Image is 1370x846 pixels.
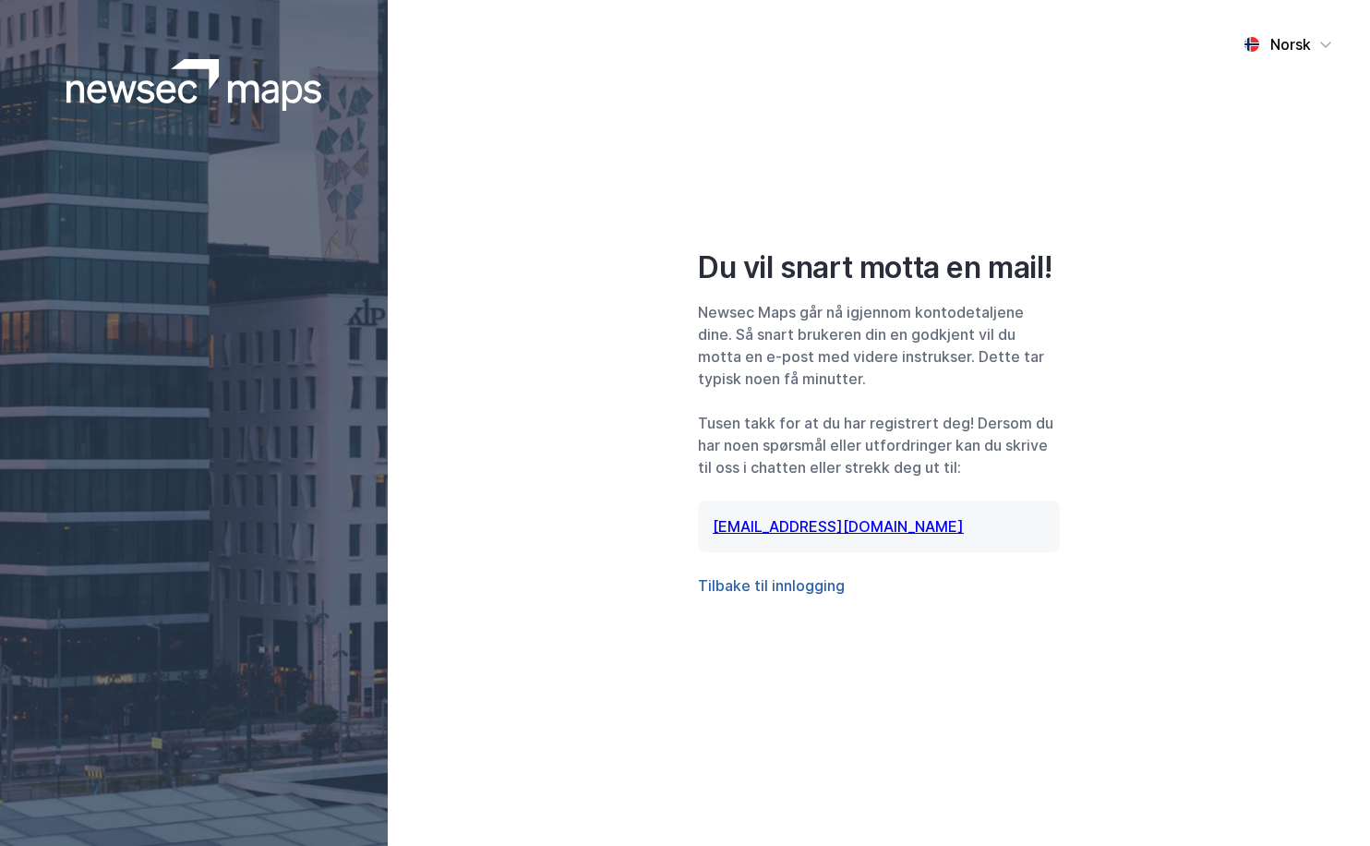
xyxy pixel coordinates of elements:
div: Tusen takk for at du har registrert deg! Dersom du har noen spørsmål eller utfordringer kan du sk... [698,412,1060,478]
div: Kontrollprogram for chat [1278,757,1370,846]
div: Norsk [1270,33,1311,55]
div: Newsec Maps går nå igjennom kontodetaljene dine. Så snart brukeren din en godkjent vil du motta e... [698,301,1060,390]
img: logoWhite.bf58a803f64e89776f2b079ca2356427.svg [66,59,322,111]
button: Tilbake til innlogging [698,574,845,597]
a: [EMAIL_ADDRESS][DOMAIN_NAME] [713,517,964,536]
iframe: Chat Widget [1278,757,1370,846]
div: Du vil snart motta en mail! [698,249,1060,286]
